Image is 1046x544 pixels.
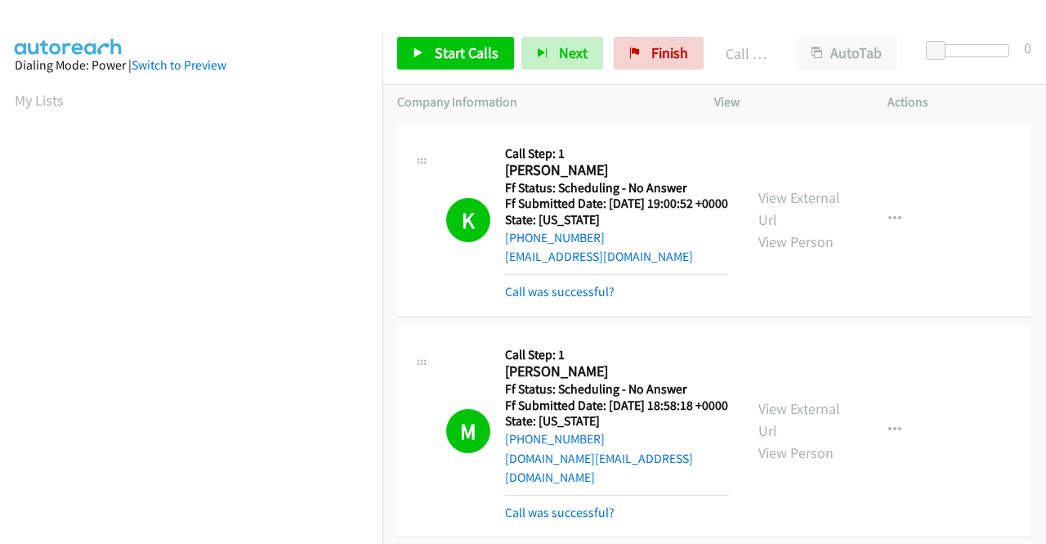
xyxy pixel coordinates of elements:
div: Dialing Mode: Power | [15,56,368,75]
a: My Lists [15,91,64,110]
h2: [PERSON_NAME] [505,161,723,180]
a: View Person [758,443,834,462]
a: Call was successful? [505,505,615,520]
a: View Person [758,232,834,251]
p: View [714,92,858,112]
a: View External Url [758,188,840,229]
a: Call was successful? [505,284,615,299]
iframe: Resource Center [999,207,1046,337]
span: Finish [651,43,688,62]
h5: Ff Status: Scheduling - No Answer [505,180,728,196]
a: [PHONE_NUMBER] [505,431,605,447]
span: Start Calls [435,43,498,62]
span: Next [559,43,588,62]
button: Next [521,37,603,70]
p: Call Completed [726,43,767,65]
h5: Call Step: 1 [505,146,728,162]
h1: K [446,198,490,242]
p: Company Information [397,92,685,112]
h5: Ff Submitted Date: [DATE] 18:58:18 +0000 [505,398,729,414]
a: [PHONE_NUMBER] [505,230,605,245]
p: Actions [887,92,1031,112]
a: View External Url [758,399,840,440]
h5: State: [US_STATE] [505,413,729,429]
a: [EMAIL_ADDRESS][DOMAIN_NAME] [505,249,693,264]
h5: Call Step: 1 [505,347,729,363]
h1: M [446,409,490,453]
h5: State: [US_STATE] [505,212,728,228]
h2: [PERSON_NAME] [505,362,723,381]
button: AutoTab [796,37,897,70]
a: Switch to Preview [132,57,226,73]
a: [DOMAIN_NAME][EMAIL_ADDRESS][DOMAIN_NAME] [505,451,693,486]
a: Start Calls [397,37,514,70]
a: Finish [614,37,704,70]
div: 0 [1024,37,1031,59]
h5: Ff Status: Scheduling - No Answer [505,381,729,398]
h5: Ff Submitted Date: [DATE] 19:00:52 +0000 [505,196,728,212]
